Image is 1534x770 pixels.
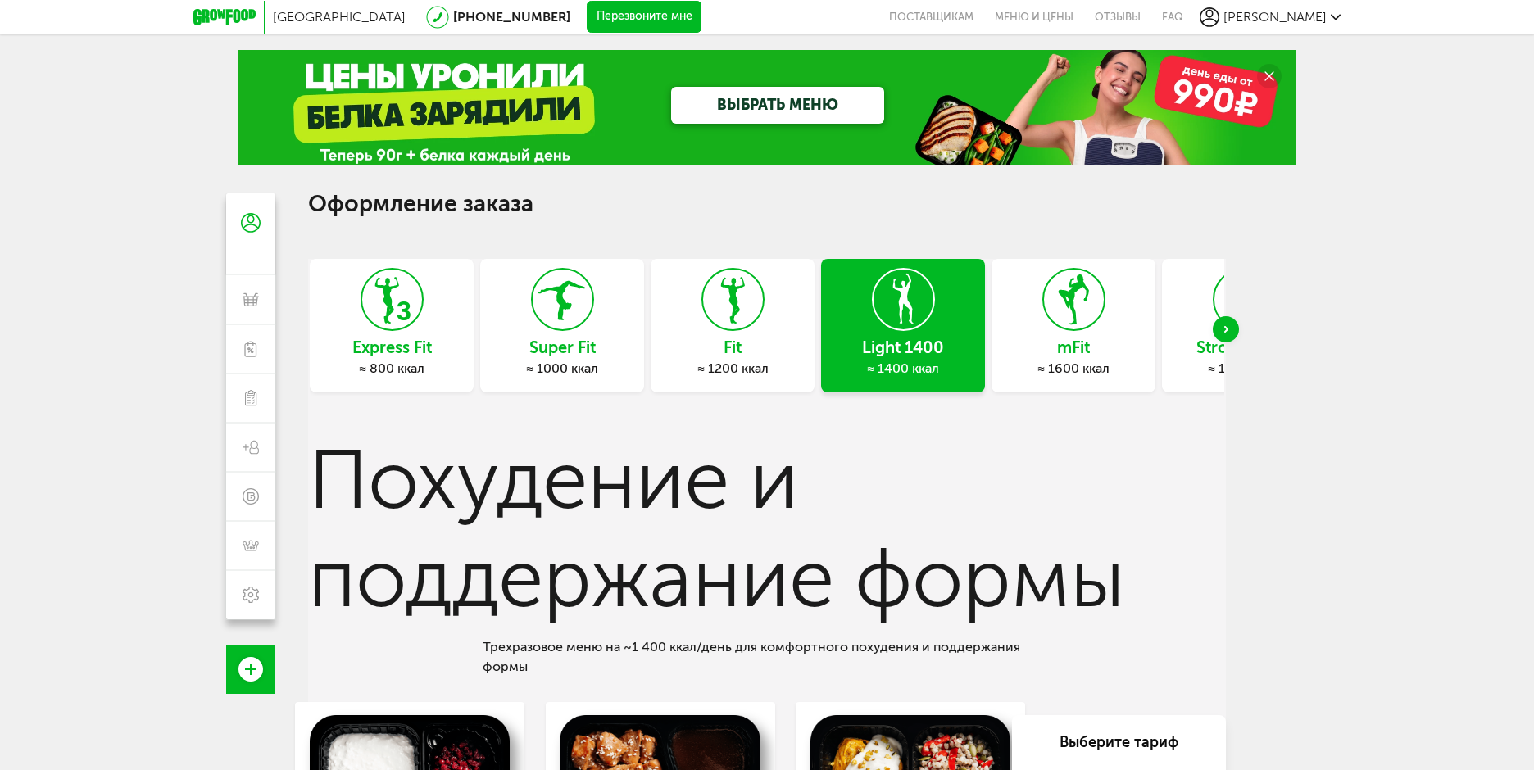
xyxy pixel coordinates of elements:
[273,9,406,25] span: [GEOGRAPHIC_DATA]
[1223,9,1327,25] span: [PERSON_NAME]
[480,360,644,377] div: ≈ 1000 ккал
[821,338,985,356] h3: Light 1400
[310,360,474,377] div: ≈ 800 ккал
[480,338,644,356] h3: Super Fit
[671,87,884,124] a: ВЫБРАТЬ МЕНЮ
[1213,316,1239,342] div: Next slide
[308,193,1226,215] h1: Оформление заказа
[821,360,985,377] div: ≈ 1400 ккал
[651,338,815,356] h3: Fit
[308,431,1226,627] h3: Похудение и поддержание формы
[310,338,474,356] h3: Express Fit
[453,9,570,25] a: [PHONE_NUMBER]
[992,338,1155,356] h3: mFit
[587,1,701,34] button: Перезвоните мне
[651,360,815,377] div: ≈ 1200 ккал
[1025,731,1213,753] div: Выберите тариф
[1162,338,1326,356] h3: Strong 1800
[1162,360,1326,377] div: ≈ 1800 ккал
[483,637,1051,677] div: Трехразовое меню на ~1 400 ккал/день для комфортного похудения и поддержания формы
[992,360,1155,377] div: ≈ 1600 ккал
